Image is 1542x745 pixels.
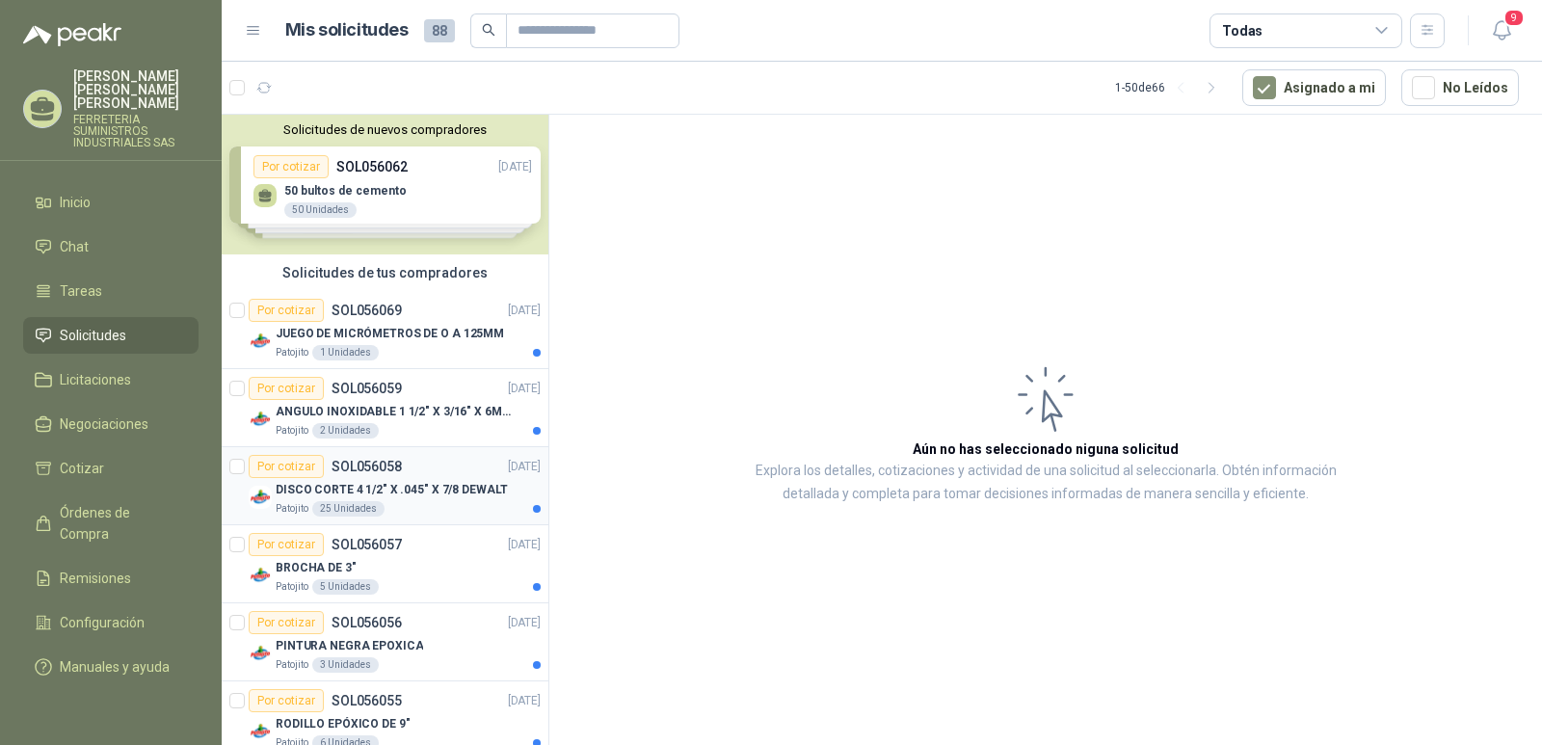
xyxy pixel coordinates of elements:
[276,559,357,577] p: BROCHA DE 3"
[23,317,199,354] a: Solicitudes
[332,382,402,395] p: SOL056059
[1242,69,1386,106] button: Asignado a mi
[249,533,324,556] div: Por cotizar
[222,525,548,603] a: Por cotizarSOL056057[DATE] Company LogoBROCHA DE 3"Patojito5 Unidades
[60,325,126,346] span: Solicitudes
[23,406,199,442] a: Negociaciones
[276,657,308,673] p: Patojito
[1503,9,1525,27] span: 9
[23,649,199,685] a: Manuales y ayuda
[23,184,199,221] a: Inicio
[60,413,148,435] span: Negociaciones
[312,579,379,595] div: 5 Unidades
[229,122,541,137] button: Solicitudes de nuevos compradores
[23,494,199,552] a: Órdenes de Compra
[249,455,324,478] div: Por cotizar
[249,299,324,322] div: Por cotizar
[60,369,131,390] span: Licitaciones
[332,538,402,551] p: SOL056057
[312,423,379,439] div: 2 Unidades
[23,450,199,487] a: Cotizar
[222,254,548,291] div: Solicitudes de tus compradores
[312,657,379,673] div: 3 Unidades
[249,611,324,634] div: Por cotizar
[60,568,131,589] span: Remisiones
[249,486,272,509] img: Company Logo
[332,304,402,317] p: SOL056069
[222,115,548,254] div: Solicitudes de nuevos compradoresPor cotizarSOL056062[DATE] 50 bultos de cemento50 UnidadesPor co...
[23,560,199,597] a: Remisiones
[312,345,379,360] div: 1 Unidades
[1484,13,1519,48] button: 9
[276,325,504,343] p: JUEGO DE MICRÓMETROS DE O A 125MM
[276,423,308,439] p: Patojito
[276,481,508,499] p: DISCO CORTE 4 1/2" X .045" X 7/8 DEWALT
[742,460,1349,506] p: Explora los detalles, cotizaciones y actividad de una solicitud al seleccionarla. Obtén informaci...
[249,720,272,743] img: Company Logo
[508,692,541,710] p: [DATE]
[276,403,516,421] p: ANGULO INOXIDABLE 1 1/2" X 3/16" X 6MTS
[222,447,548,525] a: Por cotizarSOL056058[DATE] Company LogoDISCO CORTE 4 1/2" X .045" X 7/8 DEWALTPatojito25 Unidades
[249,689,324,712] div: Por cotizar
[222,369,548,447] a: Por cotizarSOL056059[DATE] Company LogoANGULO INOXIDABLE 1 1/2" X 3/16" X 6MTSPatojito2 Unidades
[508,614,541,632] p: [DATE]
[1401,69,1519,106] button: No Leídos
[332,694,402,707] p: SOL056055
[23,361,199,398] a: Licitaciones
[276,637,423,655] p: PINTURA NEGRA EPOXICA
[1222,20,1263,41] div: Todas
[73,114,199,148] p: FERRETERIA SUMINISTROS INDUSTRIALES SAS
[249,642,272,665] img: Company Logo
[60,192,91,213] span: Inicio
[249,408,272,431] img: Company Logo
[424,19,455,42] span: 88
[332,460,402,473] p: SOL056058
[276,579,308,595] p: Patojito
[23,23,121,46] img: Logo peakr
[60,458,104,479] span: Cotizar
[60,236,89,257] span: Chat
[23,604,199,641] a: Configuración
[249,330,272,353] img: Company Logo
[249,377,324,400] div: Por cotizar
[60,612,145,633] span: Configuración
[222,603,548,681] a: Por cotizarSOL056056[DATE] Company LogoPINTURA NEGRA EPOXICAPatojito3 Unidades
[23,273,199,309] a: Tareas
[60,656,170,678] span: Manuales y ayuda
[23,228,199,265] a: Chat
[60,280,102,302] span: Tareas
[249,564,272,587] img: Company Logo
[482,23,495,37] span: search
[60,502,180,545] span: Órdenes de Compra
[312,501,385,517] div: 25 Unidades
[508,302,541,320] p: [DATE]
[332,616,402,629] p: SOL056056
[508,536,541,554] p: [DATE]
[1115,72,1227,103] div: 1 - 50 de 66
[276,715,410,733] p: RODILLO EPÓXICO DE 9"
[222,291,548,369] a: Por cotizarSOL056069[DATE] Company LogoJUEGO DE MICRÓMETROS DE O A 125MMPatojito1 Unidades
[285,16,409,44] h1: Mis solicitudes
[508,458,541,476] p: [DATE]
[508,380,541,398] p: [DATE]
[276,501,308,517] p: Patojito
[913,439,1179,460] h3: Aún no has seleccionado niguna solicitud
[276,345,308,360] p: Patojito
[73,69,199,110] p: [PERSON_NAME] [PERSON_NAME] [PERSON_NAME]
